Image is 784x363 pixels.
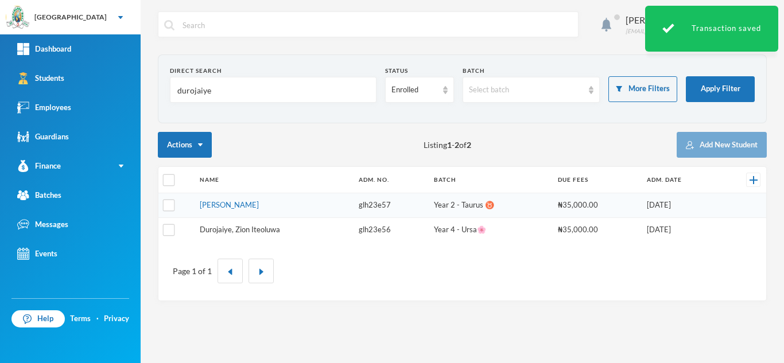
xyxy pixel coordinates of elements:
td: [DATE] [641,217,721,241]
td: Year 4 - Ursa🌸 [428,217,552,241]
b: 2 [455,140,459,150]
th: Due Fees [552,167,641,193]
a: Durojaiye, Zion Iteoluwa [200,225,280,234]
b: 1 [447,140,452,150]
td: glh23e56 [353,217,428,241]
div: Events [17,248,57,260]
img: + [750,176,758,184]
div: Finance [17,160,61,172]
div: Messages [17,218,68,231]
td: ₦35,000.00 [552,217,641,241]
div: Direct Search [170,67,377,75]
div: Enrolled [391,84,437,96]
div: Batches [17,189,61,201]
button: Add New Student [677,132,767,158]
div: Employees [17,102,71,114]
button: Apply Filter [686,76,755,102]
div: · [96,313,99,325]
a: Terms [70,313,91,325]
div: Batch [463,67,600,75]
div: Dashboard [17,43,71,55]
b: 2 [467,140,471,150]
div: [GEOGRAPHIC_DATA] [34,12,107,22]
div: [EMAIL_ADDRESS][DOMAIN_NAME] [626,27,722,36]
td: [DATE] [641,193,721,218]
button: Actions [158,132,212,158]
th: Adm. Date [641,167,721,193]
div: Page 1 of 1 [173,265,212,277]
td: ₦35,000.00 [552,193,641,218]
th: Batch [428,167,552,193]
td: Year 2 - Taurus ♉️ [428,193,552,218]
img: logo [6,6,29,29]
th: Name [194,167,352,193]
th: Adm. No. [353,167,428,193]
div: Guardians [17,131,69,143]
div: Status [385,67,454,75]
div: Transaction saved [645,6,778,52]
a: [PERSON_NAME] [200,200,259,209]
button: More Filters [608,76,677,102]
div: Students [17,72,64,84]
a: Privacy [104,313,129,325]
img: search [164,20,174,30]
span: Listing - of [424,139,471,151]
div: Select batch [469,84,584,96]
a: Help [11,310,65,327]
input: Search [181,12,572,38]
input: Name, Admin No, Phone number, Email Address [176,77,370,103]
td: glh23e57 [353,193,428,218]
